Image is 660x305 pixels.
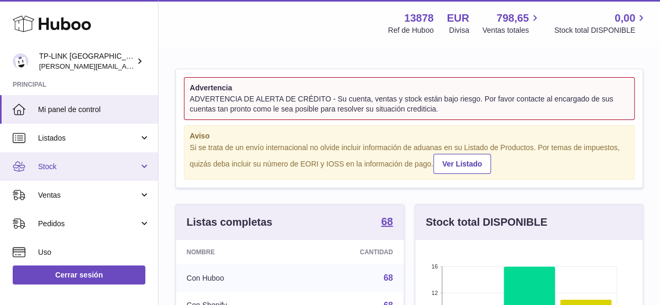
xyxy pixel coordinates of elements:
[176,264,297,292] td: Con Huboo
[38,247,150,257] span: Uso
[431,290,438,296] text: 12
[426,215,547,229] h3: Stock total DISPONIBLE
[497,11,529,25] span: 798,65
[38,219,139,229] span: Pedidos
[482,11,541,35] a: 798,65 Ventas totales
[447,11,469,25] strong: EUR
[13,53,29,69] img: celia.yan@tp-link.com
[404,11,434,25] strong: 13878
[38,133,139,143] span: Listados
[13,265,145,284] a: Cerrar sesión
[381,216,393,229] a: 68
[38,162,139,172] span: Stock
[388,25,433,35] div: Ref de Huboo
[187,215,272,229] h3: Listas completas
[39,51,134,71] div: TP-LINK [GEOGRAPHIC_DATA], SOCIEDAD LIMITADA
[449,25,469,35] div: Divisa
[381,216,393,227] strong: 68
[190,143,629,174] div: Si se trata de un envío internacional no olvide incluir información de aduanas en su Listado de P...
[554,11,647,35] a: 0,00 Stock total DISPONIBLE
[190,131,629,141] strong: Aviso
[433,154,491,174] a: Ver Listado
[190,94,629,114] div: ADVERTENCIA DE ALERTA DE CRÉDITO - Su cuenta, ventas y stock están bajo riesgo. Por favor contact...
[38,105,150,115] span: Mi panel de control
[384,273,393,282] a: 68
[39,62,212,70] span: [PERSON_NAME][EMAIL_ADDRESS][DOMAIN_NAME]
[297,240,404,264] th: Cantidad
[190,83,629,93] strong: Advertencia
[176,240,297,264] th: Nombre
[38,190,139,200] span: Ventas
[482,25,541,35] span: Ventas totales
[615,11,635,25] span: 0,00
[554,25,647,35] span: Stock total DISPONIBLE
[431,263,438,270] text: 16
